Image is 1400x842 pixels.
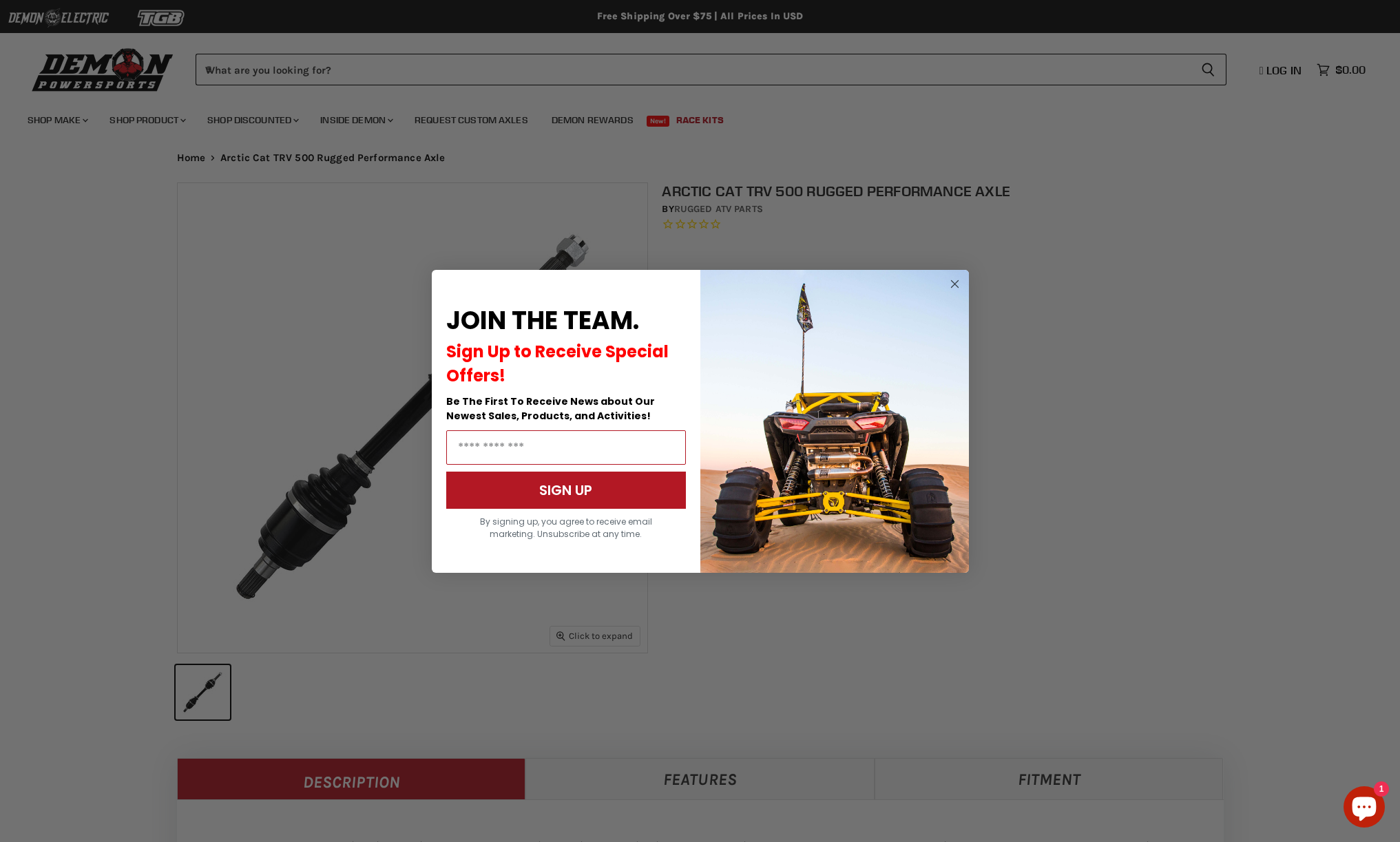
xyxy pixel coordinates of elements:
span: Sign Up to Receive Special Offers! [446,340,669,387]
inbox-online-store-chat: Shopify online store chat [1339,786,1389,831]
input: Email Address [446,430,686,465]
button: SIGN UP [446,472,686,509]
button: Close dialog [946,275,963,293]
img: a9095488-b6e7-41ba-879d-588abfab540b.jpeg [700,270,969,573]
span: JOIN THE TEAM. [446,303,639,338]
span: Be The First To Receive News about Our Newest Sales, Products, and Activities! [446,394,655,423]
span: By signing up, you agree to receive email marketing. Unsubscribe at any time. [480,516,652,540]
